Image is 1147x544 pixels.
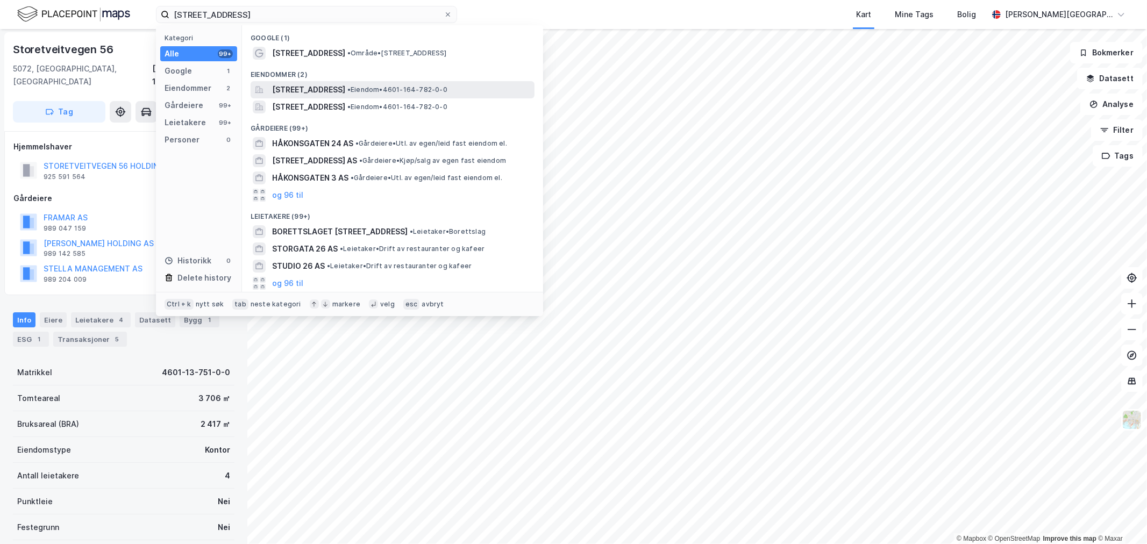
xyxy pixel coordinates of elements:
[1093,145,1143,167] button: Tags
[13,140,234,153] div: Hjemmelshaver
[224,84,233,92] div: 2
[351,174,354,182] span: •
[347,103,447,111] span: Eiendom • 4601-164-782-0-0
[380,300,395,309] div: velg
[17,521,59,534] div: Festegrunn
[13,62,152,88] div: 5072, [GEOGRAPHIC_DATA], [GEOGRAPHIC_DATA]
[410,227,413,235] span: •
[1077,68,1143,89] button: Datasett
[165,133,200,146] div: Personer
[272,277,303,290] button: og 96 til
[327,262,472,270] span: Leietaker • Drift av restauranter og kafeer
[403,299,420,310] div: esc
[422,300,444,309] div: avbryt
[242,204,543,223] div: Leietakere (99+)
[218,495,230,508] div: Nei
[198,392,230,405] div: 3 706 ㎡
[242,25,543,45] div: Google (1)
[340,245,485,253] span: Leietaker • Drift av restauranter og kafeer
[13,101,105,123] button: Tag
[218,101,233,110] div: 99+
[165,116,206,129] div: Leietakere
[1043,535,1096,542] a: Improve this map
[359,156,506,165] span: Gårdeiere • Kjøp/salg av egen fast eiendom
[169,6,444,23] input: Søk på adresse, matrikkel, gårdeiere, leietakere eller personer
[135,312,175,327] div: Datasett
[272,225,408,238] span: BORETTSLAGET [STREET_ADDRESS]
[218,49,233,58] div: 99+
[359,156,362,164] span: •
[40,312,67,327] div: Eiere
[1080,94,1143,115] button: Analyse
[347,49,351,57] span: •
[1122,410,1142,430] img: Z
[17,418,79,431] div: Bruksareal (BRA)
[272,83,345,96] span: [STREET_ADDRESS]
[1005,8,1113,21] div: [PERSON_NAME][GEOGRAPHIC_DATA]
[13,41,115,58] div: Storetveitvegen 56
[347,85,351,94] span: •
[272,189,303,202] button: og 96 til
[13,192,234,205] div: Gårdeiere
[17,366,52,379] div: Matrikkel
[347,85,447,94] span: Eiendom • 4601-164-782-0-0
[224,135,233,144] div: 0
[17,469,79,482] div: Antall leietakere
[180,312,219,327] div: Bygg
[165,299,194,310] div: Ctrl + k
[272,47,345,60] span: [STREET_ADDRESS]
[355,139,507,148] span: Gårdeiere • Utl. av egen/leid fast eiendom el.
[272,137,353,150] span: HÅKONSGATEN 24 AS
[44,224,86,233] div: 989 047 159
[165,254,211,267] div: Historikk
[232,299,248,310] div: tab
[165,82,211,95] div: Eiendommer
[327,262,330,270] span: •
[351,174,502,182] span: Gårdeiere • Utl. av egen/leid fast eiendom el.
[44,275,87,284] div: 989 204 009
[957,8,976,21] div: Bolig
[272,154,357,167] span: [STREET_ADDRESS] AS
[242,62,543,81] div: Eiendommer (2)
[112,334,123,345] div: 5
[177,271,231,284] div: Delete history
[13,332,49,347] div: ESG
[44,249,86,258] div: 989 142 585
[196,300,224,309] div: nytt søk
[162,366,230,379] div: 4601-13-751-0-0
[44,173,86,181] div: 925 591 564
[34,334,45,345] div: 1
[224,67,233,75] div: 1
[272,242,338,255] span: STORGATA 26 AS
[165,99,203,112] div: Gårdeiere
[1093,492,1147,544] iframe: Chat Widget
[355,139,359,147] span: •
[152,62,234,88] div: [GEOGRAPHIC_DATA], 13/751
[71,312,131,327] div: Leietakere
[347,49,447,58] span: Område • [STREET_ADDRESS]
[895,8,934,21] div: Mine Tags
[340,245,343,253] span: •
[205,443,230,456] div: Kontor
[17,495,53,508] div: Punktleie
[332,300,360,309] div: markere
[347,103,351,111] span: •
[225,469,230,482] div: 4
[165,47,179,60] div: Alle
[988,535,1041,542] a: OpenStreetMap
[272,260,325,273] span: STUDIO 26 AS
[17,5,130,24] img: logo.f888ab2527a4732fd821a326f86c7f29.svg
[251,300,301,309] div: neste kategori
[957,535,986,542] a: Mapbox
[218,118,233,127] div: 99+
[242,116,543,135] div: Gårdeiere (99+)
[410,227,486,236] span: Leietaker • Borettslag
[116,314,126,325] div: 4
[17,443,71,456] div: Eiendomstype
[13,312,35,327] div: Info
[856,8,871,21] div: Kart
[224,256,233,265] div: 0
[201,418,230,431] div: 2 417 ㎡
[165,65,192,77] div: Google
